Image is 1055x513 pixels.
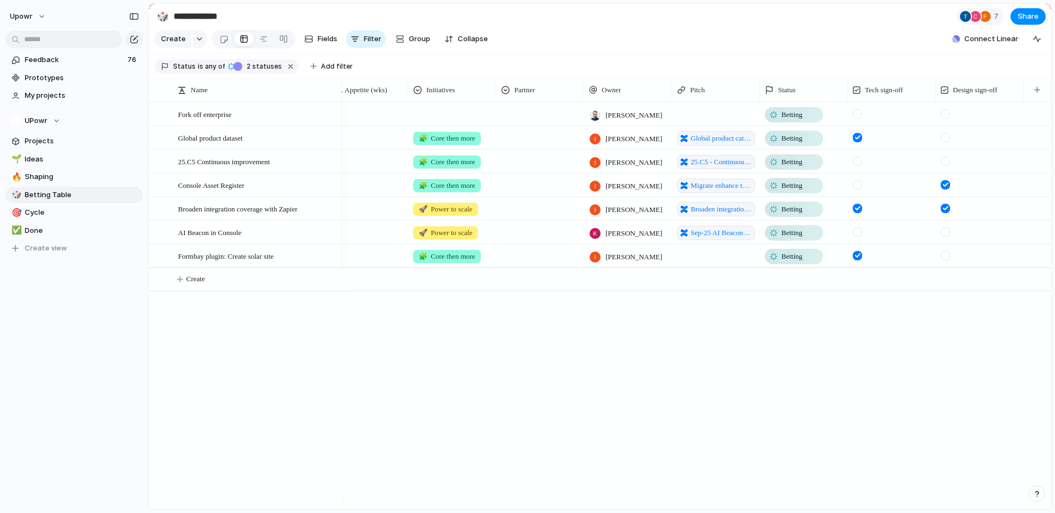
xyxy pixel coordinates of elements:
span: Shaping [25,171,139,182]
span: Migrate enhance the Asset Register [691,180,752,191]
span: 🧩 [419,181,427,189]
span: Prototypes [25,73,139,83]
span: Create [186,274,205,285]
span: 🚀 [419,205,427,213]
span: Core then more [419,251,475,262]
span: Betting [781,109,802,120]
span: upowr [10,11,32,22]
button: Connect Linear [948,31,1023,47]
button: 🔥 [10,171,21,182]
span: 🚀 [419,228,427,237]
span: 25.C5 - Continuous improvement pitch items [691,157,752,168]
span: Done [25,225,139,236]
span: 2 [243,62,252,70]
div: 🌱 [12,153,19,165]
span: Core then more [419,180,475,191]
span: Group [409,34,430,44]
span: Add filter [321,62,353,71]
span: 1 [313,198,408,215]
span: Broaden integration coverage with Zapier [691,204,752,215]
span: 🧩 [419,252,427,260]
span: [PERSON_NAME] [606,228,662,239]
div: 🎯Cycle [5,204,143,221]
div: 🔥 [12,171,19,183]
span: My projects [25,90,139,101]
span: Betting [781,227,802,238]
span: Betting Table [25,189,139,200]
button: 2 statuses [226,60,284,73]
a: My projects [5,87,143,104]
a: 🎲Betting Table [5,187,143,203]
span: is [198,62,203,71]
span: Cycle [25,207,139,218]
div: ✅ [12,224,19,237]
span: Console Asset Register [178,179,245,191]
span: Formbay plugin: Create solar site [178,249,274,262]
button: ✅ [10,225,21,236]
a: Prototypes [5,70,143,86]
span: Pitch [690,85,705,96]
div: 🎲 [12,188,19,201]
button: Group [390,30,436,48]
button: Create view [5,240,143,256]
span: [PERSON_NAME] [606,204,662,215]
span: [PERSON_NAME] [606,133,662,144]
div: 🌱Ideas [5,151,143,168]
span: [PERSON_NAME] [606,252,662,263]
div: 🎯 [12,207,19,219]
span: 🧩 [419,134,427,142]
button: Create [154,30,191,48]
span: Status [173,62,196,71]
span: Feedback [25,54,124,65]
span: Power to scale [419,204,473,215]
span: [PERSON_NAME] [606,181,662,192]
a: 🔥Shaping [5,169,143,185]
a: Migrate enhance the Asset Register [677,179,755,193]
span: Create [161,34,186,44]
div: 🎲 [157,9,169,24]
span: 7 [994,11,1002,22]
button: upowr [5,8,52,25]
span: Create view [25,243,67,254]
span: Sep-25 AI Beacon inside Console to improve Customer Self-Service Feedback pitch [691,227,752,238]
span: Filter [364,34,381,44]
span: Name [191,85,208,96]
span: Betting [781,133,802,144]
span: Fields [318,34,337,44]
button: isany of [196,60,227,73]
span: [PERSON_NAME] [606,157,662,168]
span: Projects [25,136,139,147]
span: statuses [243,62,282,71]
span: Betting [781,251,802,262]
span: Global product catalogue dataset [691,133,752,144]
button: 🎲 [154,8,171,25]
span: Global product dataset [178,131,243,144]
button: 🎲 [10,189,21,200]
a: Sep-25 AI Beacon inside Console to improve Customer Self-Service Feedback pitch [677,226,755,240]
span: 🧩 [419,158,427,166]
span: any of [203,62,225,71]
span: 76 [127,54,138,65]
span: Connect Linear [964,34,1018,44]
span: Power to scale [419,227,473,238]
span: UPowr [25,115,47,126]
span: 25.C5 Continuous improvement [178,155,270,168]
span: Broaden integration coverage with Zapier [178,202,297,215]
span: 1 [313,150,408,168]
span: 1 [313,245,408,262]
a: Global product catalogue dataset [677,131,755,146]
button: Filter [346,30,386,48]
button: Collapse [440,30,492,48]
button: Add filter [304,59,359,74]
span: Betting [781,180,802,191]
span: AI Beacon in Console [178,226,241,238]
span: Partner [514,85,535,96]
span: Core then more [419,157,475,168]
span: Ideas [25,154,139,165]
span: Share [1018,11,1039,22]
span: Design sign-off [953,85,997,96]
button: Fields [300,30,342,48]
span: Betting [781,204,802,215]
